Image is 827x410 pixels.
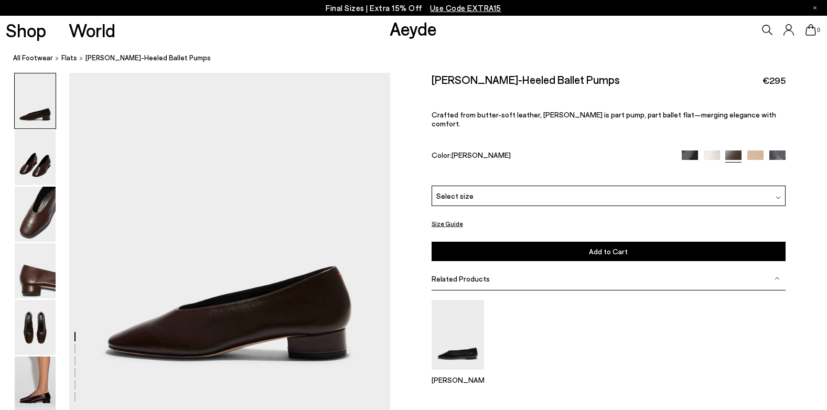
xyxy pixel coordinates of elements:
[430,3,501,13] span: Navigate to /collections/ss25-final-sizes
[15,130,56,185] img: Delia Low-Heeled Ballet Pumps - Image 2
[13,52,53,63] a: All Footwear
[390,17,437,39] a: Aeyde
[6,21,46,39] a: Shop
[432,274,490,283] span: Related Products
[85,52,211,63] span: [PERSON_NAME]-Heeled Ballet Pumps
[432,110,776,128] span: Crafted from butter-soft leather, [PERSON_NAME] is part pump, part ballet flat—merging elegance w...
[432,375,484,384] p: [PERSON_NAME]
[13,44,827,73] nav: breadcrumb
[432,73,620,86] h2: [PERSON_NAME]-Heeled Ballet Pumps
[432,300,484,370] img: Kirsten Ballet Flats
[15,243,56,298] img: Delia Low-Heeled Ballet Pumps - Image 4
[452,150,511,159] span: [PERSON_NAME]
[326,2,501,15] p: Final Sizes | Extra 15% Off
[15,187,56,242] img: Delia Low-Heeled Ballet Pumps - Image 3
[432,362,484,384] a: Kirsten Ballet Flats [PERSON_NAME]
[15,73,56,128] img: Delia Low-Heeled Ballet Pumps - Image 1
[61,52,77,63] a: Flats
[432,150,670,163] div: Color:
[762,74,786,87] span: €295
[775,276,780,281] img: svg%3E
[61,53,77,62] span: Flats
[69,21,115,39] a: World
[589,247,628,256] span: Add to Cart
[816,27,821,33] span: 0
[805,24,816,36] a: 0
[432,242,786,261] button: Add to Cart
[432,217,463,230] button: Size Guide
[436,190,474,201] span: Select size
[15,300,56,355] img: Delia Low-Heeled Ballet Pumps - Image 5
[776,195,781,200] img: svg%3E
